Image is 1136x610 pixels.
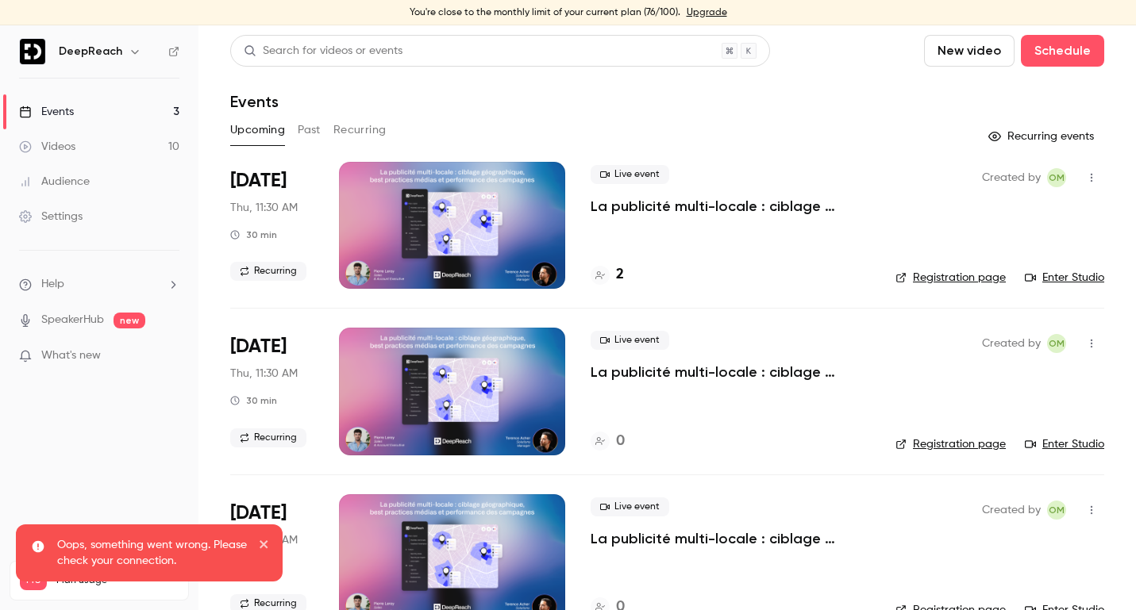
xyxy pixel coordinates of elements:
a: SpeakerHub [41,312,104,328]
h4: 0 [616,431,625,452]
button: New video [924,35,1015,67]
span: Created by [982,501,1041,520]
span: OM [1049,168,1065,187]
a: Enter Studio [1025,436,1104,452]
h1: Events [230,92,279,111]
a: La publicité multi-locale : ciblage géographique, best practices médias et performance des campagnes [591,197,870,216]
span: Live event [591,331,669,350]
a: Enter Studio [1025,270,1104,286]
div: Events [19,104,74,120]
span: new [114,313,145,328]
a: 2 [591,264,624,286]
button: Recurring [333,117,387,143]
span: Thu, 11:30 AM [230,366,298,382]
p: Oops, something went wrong. Please check your connection. [57,537,248,569]
span: [DATE] [230,334,287,359]
iframe: Noticeable Trigger [160,349,179,363]
div: Jan 8 Thu, 11:30 AM (Europe/Paris) [230,328,314,455]
button: Schedule [1021,35,1104,67]
h4: 2 [616,264,624,286]
h6: DeepReach [59,44,122,59]
a: La publicité multi-locale : ciblage géographique, best practices médias et performance des campagnes [591,363,870,382]
div: 30 min [230,394,277,407]
div: Audience [19,174,90,190]
span: OM [1049,501,1065,520]
div: Search for videos or events [244,43,402,59]
button: Past [298,117,321,143]
span: [DATE] [230,501,287,526]
button: Upcoming [230,117,285,143]
div: 30 min [230,228,277,241]
span: Thu, 11:30 AM [230,200,298,216]
a: Registration page [895,270,1006,286]
span: [DATE] [230,168,287,194]
span: Recurring [230,262,306,281]
span: Recurring [230,428,306,447]
button: Recurring events [981,124,1104,149]
button: close [259,537,270,556]
img: DeepReach [20,39,45,64]
span: Olivier Milcent [1047,501,1066,520]
span: Live event [591,497,669,516]
a: Upgrade [687,6,727,19]
div: Videos [19,139,75,155]
a: Registration page [895,436,1006,452]
a: 0 [591,431,625,452]
a: La publicité multi-locale : ciblage géographique, best practices médias et performance des campagnes [591,529,870,548]
span: Created by [982,334,1041,353]
span: Created by [982,168,1041,187]
span: What's new [41,347,101,364]
span: OM [1049,334,1065,353]
div: Settings [19,209,83,224]
li: help-dropdown-opener [19,276,179,293]
div: Nov 13 Thu, 11:30 AM (Europe/Paris) [230,162,314,289]
span: Olivier Milcent [1047,168,1066,187]
span: Live event [591,165,669,184]
span: Olivier Milcent [1047,334,1066,353]
span: Help [41,276,64,293]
